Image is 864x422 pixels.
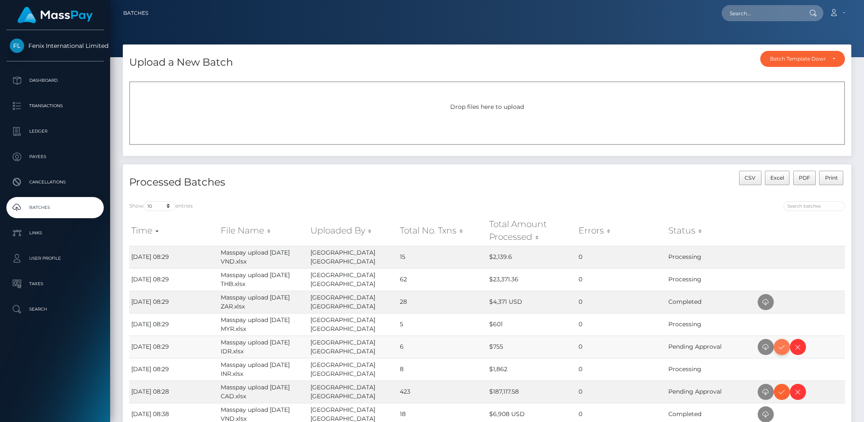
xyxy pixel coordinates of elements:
[129,268,219,291] td: [DATE] 08:29
[760,51,845,67] button: Batch Template Download
[10,278,100,290] p: Taxes
[666,216,756,246] th: Status: activate to sort column ascending
[487,336,576,358] td: $755
[398,268,487,291] td: 62
[10,125,100,138] p: Ledger
[576,216,666,246] th: Errors: activate to sort column ascending
[10,252,100,265] p: User Profile
[10,100,100,112] p: Transactions
[722,5,801,21] input: Search...
[308,246,398,268] td: [GEOGRAPHIC_DATA] [GEOGRAPHIC_DATA]
[10,74,100,87] p: Dashboard
[308,313,398,336] td: [GEOGRAPHIC_DATA] [GEOGRAPHIC_DATA]
[6,299,104,320] a: Search
[129,175,481,190] h4: Processed Batches
[10,303,100,316] p: Search
[6,146,104,167] a: Payees
[770,56,825,62] div: Batch Template Download
[17,7,93,23] img: MassPay Logo
[219,216,308,246] th: File Name: activate to sort column ascending
[576,291,666,313] td: 0
[308,380,398,403] td: [GEOGRAPHIC_DATA] [GEOGRAPHIC_DATA]
[784,201,845,211] input: Search batches
[6,121,104,142] a: Ledger
[576,380,666,403] td: 0
[487,246,576,268] td: $2,139.6
[6,95,104,117] a: Transactions
[219,268,308,291] td: Masspay upload [DATE] THB.xlsx
[308,336,398,358] td: [GEOGRAPHIC_DATA] [GEOGRAPHIC_DATA]
[6,70,104,91] a: Dashboard
[6,42,104,50] span: Fenix International Limited
[765,171,790,185] button: Excel
[666,336,756,358] td: Pending Approval
[799,175,810,181] span: PDF
[10,201,100,214] p: Batches
[576,246,666,268] td: 0
[666,313,756,336] td: Processing
[576,313,666,336] td: 0
[398,216,487,246] th: Total No. Txns: activate to sort column ascending
[308,358,398,380] td: [GEOGRAPHIC_DATA] [GEOGRAPHIC_DATA]
[129,55,233,70] h4: Upload a New Batch
[129,336,219,358] td: [DATE] 08:29
[6,222,104,244] a: Links
[219,246,308,268] td: Masspay upload [DATE] VND.xlsx
[666,268,756,291] td: Processing
[398,336,487,358] td: 6
[308,291,398,313] td: [GEOGRAPHIC_DATA] [GEOGRAPHIC_DATA]
[450,103,524,111] span: Drop files here to upload
[398,358,487,380] td: 8
[129,380,219,403] td: [DATE] 08:28
[308,268,398,291] td: [GEOGRAPHIC_DATA] [GEOGRAPHIC_DATA]
[123,4,148,22] a: Batches
[10,150,100,163] p: Payees
[129,246,219,268] td: [DATE] 08:29
[666,246,756,268] td: Processing
[398,313,487,336] td: 5
[666,380,756,403] td: Pending Approval
[129,358,219,380] td: [DATE] 08:29
[398,246,487,268] td: 15
[10,176,100,189] p: Cancellations
[819,171,843,185] button: Print
[6,273,104,294] a: Taxes
[308,216,398,246] th: Uploaded By: activate to sort column ascending
[10,39,24,53] img: Fenix International Limited
[666,358,756,380] td: Processing
[129,216,219,246] th: Time: activate to sort column ascending
[487,291,576,313] td: $4,371 USD
[129,313,219,336] td: [DATE] 08:29
[6,197,104,218] a: Batches
[825,175,838,181] span: Print
[129,201,193,211] label: Show entries
[487,380,576,403] td: $187,117.58
[219,336,308,358] td: Masspay upload [DATE] IDR.xlsx
[666,291,756,313] td: Completed
[487,268,576,291] td: $23,371.36
[576,268,666,291] td: 0
[576,358,666,380] td: 0
[770,175,784,181] span: Excel
[745,175,756,181] span: CSV
[739,171,762,185] button: CSV
[219,313,308,336] td: Masspay upload [DATE] MYR.xlsx
[219,291,308,313] td: Masspay upload [DATE] ZAR.xlsx
[10,227,100,239] p: Links
[6,172,104,193] a: Cancellations
[576,336,666,358] td: 0
[398,380,487,403] td: 423
[219,380,308,403] td: Masspay upload [DATE] CAD.xlsx
[793,171,816,185] button: PDF
[144,201,175,211] select: Showentries
[398,291,487,313] td: 28
[6,248,104,269] a: User Profile
[487,216,576,246] th: Total Amount Processed: activate to sort column ascending
[487,313,576,336] td: $601
[487,358,576,380] td: $1,862
[219,358,308,380] td: Masspay upload [DATE] INR.xlsx
[129,291,219,313] td: [DATE] 08:29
